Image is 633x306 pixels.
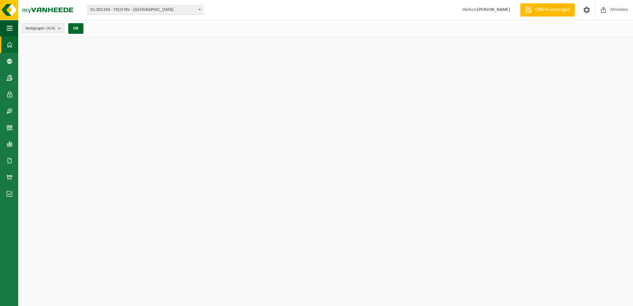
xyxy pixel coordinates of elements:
button: OK [68,23,83,34]
a: Offerte aanvragen [520,3,575,17]
strong: [PERSON_NAME] [477,7,510,12]
span: 01-001243 - YSCO NV - LANGEMARK [87,5,203,15]
count: (4/4) [46,26,55,30]
button: Vestigingen(4/4) [22,23,64,33]
span: Vestigingen [25,24,55,33]
span: Offerte aanvragen [534,7,571,13]
span: 01-001243 - YSCO NV - LANGEMARK [88,5,203,15]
